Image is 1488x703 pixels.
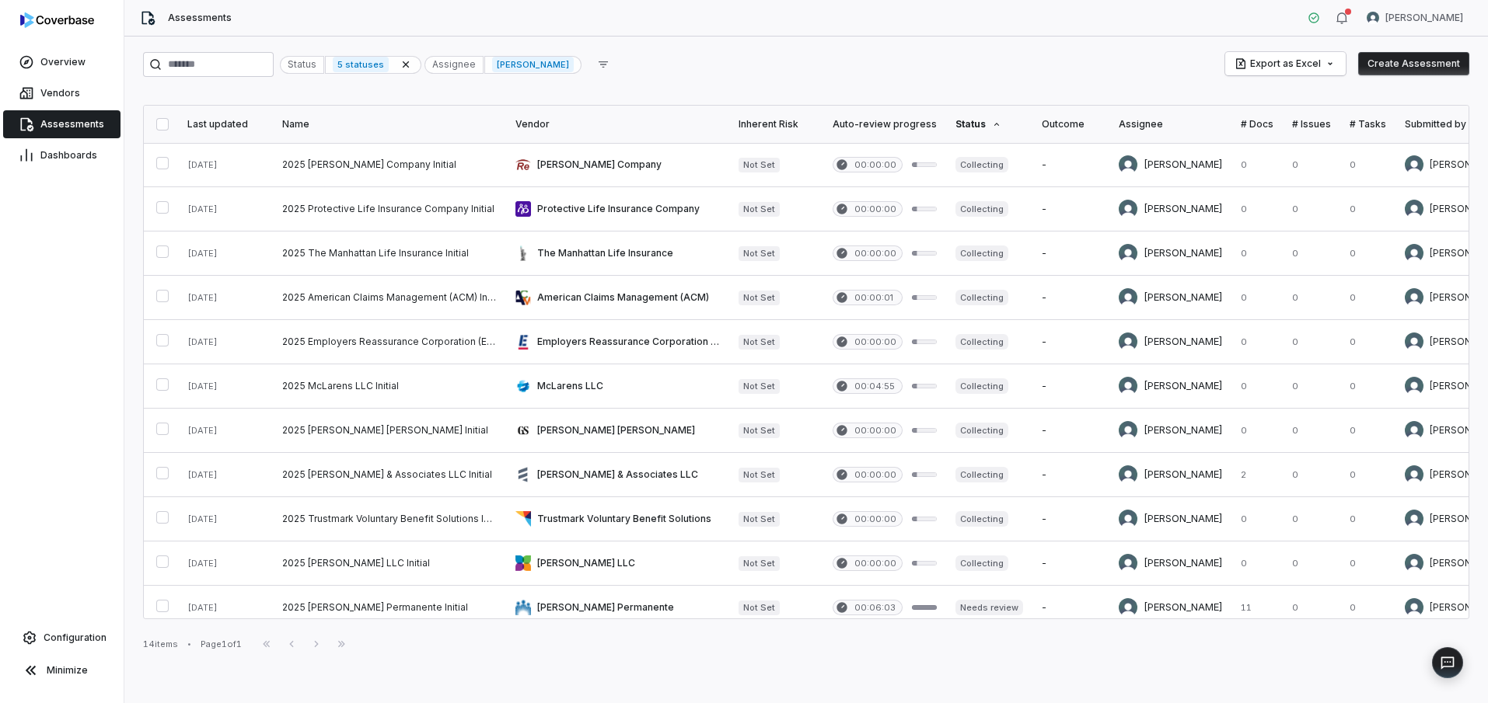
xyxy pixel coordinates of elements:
td: - [1032,320,1109,364]
td: - [1032,409,1109,453]
img: Brittany Durbin avatar [1119,377,1137,395]
button: Create Assessment [1358,52,1469,75]
div: [PERSON_NAME] [484,56,581,74]
img: Brittany Durbin avatar [1119,155,1137,174]
td: - [1032,541,1109,586]
span: [PERSON_NAME] [1385,12,1463,24]
a: Configuration [6,624,117,652]
img: Brittany Durbin avatar [1119,244,1137,263]
a: Vendors [3,79,121,107]
div: Status [955,118,1023,131]
td: - [1032,143,1109,187]
td: - [1032,364,1109,409]
div: Last updated [187,118,264,131]
img: Brittany Durbin avatar [1405,465,1423,484]
span: Vendors [40,87,80,99]
img: Brittany Durbin avatar [1405,510,1423,528]
span: [PERSON_NAME] [492,57,573,72]
td: - [1032,231,1109,276]
img: Brittany Durbin avatar [1119,465,1137,484]
div: Assignee [1119,118,1222,131]
img: Brittany Durbin avatar [1367,12,1379,24]
a: Assessments [3,110,121,138]
span: Overview [40,56,86,68]
img: Brittany Durbin avatar [1405,421,1423,440]
img: Brittany Durbin avatar [1405,377,1423,395]
img: Brittany Durbin avatar [1119,598,1137,617]
img: Brittany Durbin avatar [1119,288,1137,307]
img: Brittany Durbin avatar [1405,598,1423,617]
div: Name [282,118,497,131]
button: Export as Excel [1225,52,1346,75]
td: - [1032,453,1109,497]
div: # Docs [1241,118,1273,131]
img: Brittany Durbin avatar [1119,554,1137,572]
div: Outcome [1042,118,1100,131]
div: Auto-review progress [833,118,937,131]
img: Brittany Durbin avatar [1119,200,1137,218]
td: - [1032,276,1109,320]
img: Brittany Durbin avatar [1405,244,1423,263]
td: - [1032,586,1109,630]
span: 5 statuses [333,57,389,72]
img: Brittany Durbin avatar [1405,155,1423,174]
span: Assessments [40,118,104,131]
a: Dashboards [3,141,121,169]
span: Minimize [47,664,88,677]
img: Brittany Durbin avatar [1405,554,1423,572]
div: Assignee [424,56,484,74]
img: logo-D7KZi-bG.svg [20,12,94,28]
div: # Tasks [1350,118,1386,131]
div: # Issues [1292,118,1331,131]
button: Brittany Durbin avatar[PERSON_NAME] [1357,6,1472,30]
span: Configuration [44,632,107,644]
a: Overview [3,48,121,76]
td: - [1032,187,1109,231]
div: 5 statuses [325,56,421,74]
img: Brittany Durbin avatar [1119,421,1137,440]
img: Brittany Durbin avatar [1405,332,1423,351]
div: Vendor [515,118,720,131]
div: Page 1 of 1 [201,639,242,650]
div: • [187,639,191,649]
img: Brittany Durbin avatar [1405,200,1423,218]
img: Brittany Durbin avatar [1119,332,1137,351]
td: - [1032,497,1109,541]
button: Minimize [6,655,117,686]
div: Inherent Risk [739,118,814,131]
div: Status [280,56,324,74]
div: 14 items [143,639,178,650]
img: Brittany Durbin avatar [1119,510,1137,528]
img: Brittany Durbin avatar [1405,288,1423,307]
span: Dashboards [40,149,97,162]
span: Assessments [168,12,232,24]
